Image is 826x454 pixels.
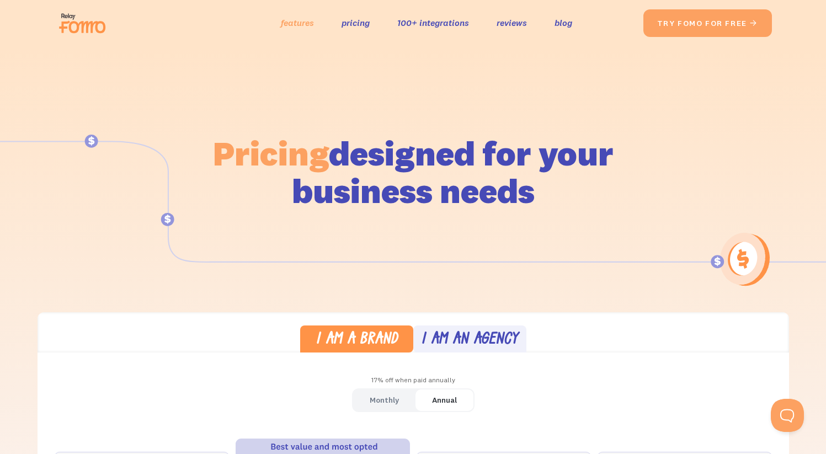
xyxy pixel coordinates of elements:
[316,332,398,348] div: I am a brand
[397,15,469,31] a: 100+ integrations
[771,399,804,432] iframe: Toggle Customer Support
[212,135,614,210] h1: designed for your business needs
[421,332,518,348] div: I am an agency
[281,15,314,31] a: features
[432,392,457,408] div: Annual
[38,372,789,388] div: 17% off when paid annually
[497,15,527,31] a: reviews
[213,132,329,174] span: Pricing
[555,15,572,31] a: blog
[749,18,758,28] span: 
[342,15,370,31] a: pricing
[643,9,772,37] a: try fomo for free
[370,392,399,408] div: Monthly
